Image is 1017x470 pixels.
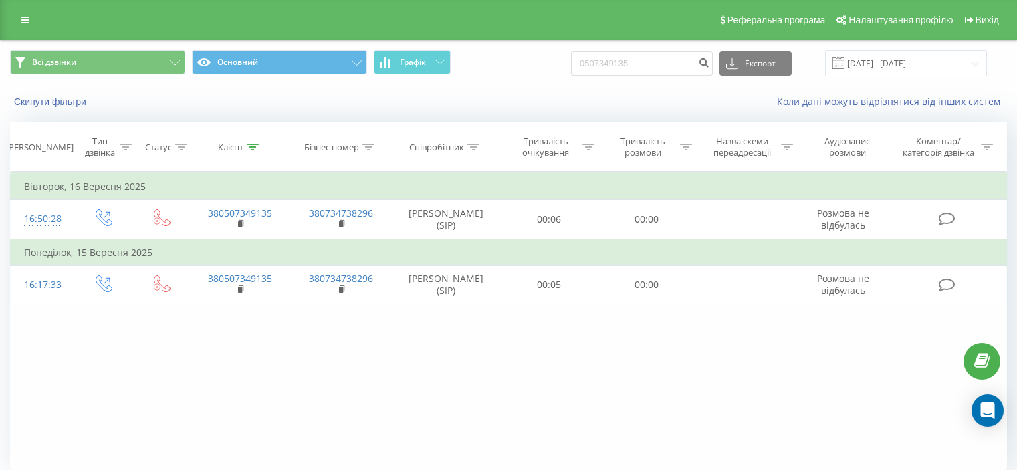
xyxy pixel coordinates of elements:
[145,142,172,153] div: Статус
[208,207,272,219] a: 380507349135
[976,15,999,25] span: Вихід
[304,142,359,153] div: Бізнес номер
[6,142,74,153] div: [PERSON_NAME]
[84,136,116,158] div: Тип дзвінка
[777,95,1007,108] a: Коли дані можуть відрізнятися вiд інших систем
[24,206,60,232] div: 16:50:28
[707,136,778,158] div: Назва схеми переадресації
[899,136,978,158] div: Коментар/категорія дзвінка
[808,136,887,158] div: Аудіозапис розмови
[218,142,243,153] div: Клієнт
[392,265,501,304] td: [PERSON_NAME] (SIP)
[374,50,451,74] button: Графік
[309,272,373,285] a: 380734738296
[400,57,426,67] span: Графік
[513,136,580,158] div: Тривалість очікування
[501,265,598,304] td: 00:05
[849,15,953,25] span: Налаштування профілю
[598,200,695,239] td: 00:00
[24,272,60,298] div: 16:17:33
[192,50,367,74] button: Основний
[11,239,1007,266] td: Понеділок, 15 Вересня 2025
[610,136,677,158] div: Тривалість розмови
[817,272,869,297] span: Розмова не відбулась
[11,173,1007,200] td: Вівторок, 16 Вересня 2025
[32,57,76,68] span: Всі дзвінки
[10,96,93,108] button: Скинути фільтри
[727,15,826,25] span: Реферальна програма
[409,142,464,153] div: Співробітник
[10,50,185,74] button: Всі дзвінки
[972,394,1004,427] div: Open Intercom Messenger
[598,265,695,304] td: 00:00
[309,207,373,219] a: 380734738296
[719,51,792,76] button: Експорт
[208,272,272,285] a: 380507349135
[571,51,713,76] input: Пошук за номером
[817,207,869,231] span: Розмова не відбулась
[501,200,598,239] td: 00:06
[392,200,501,239] td: [PERSON_NAME] (SIP)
